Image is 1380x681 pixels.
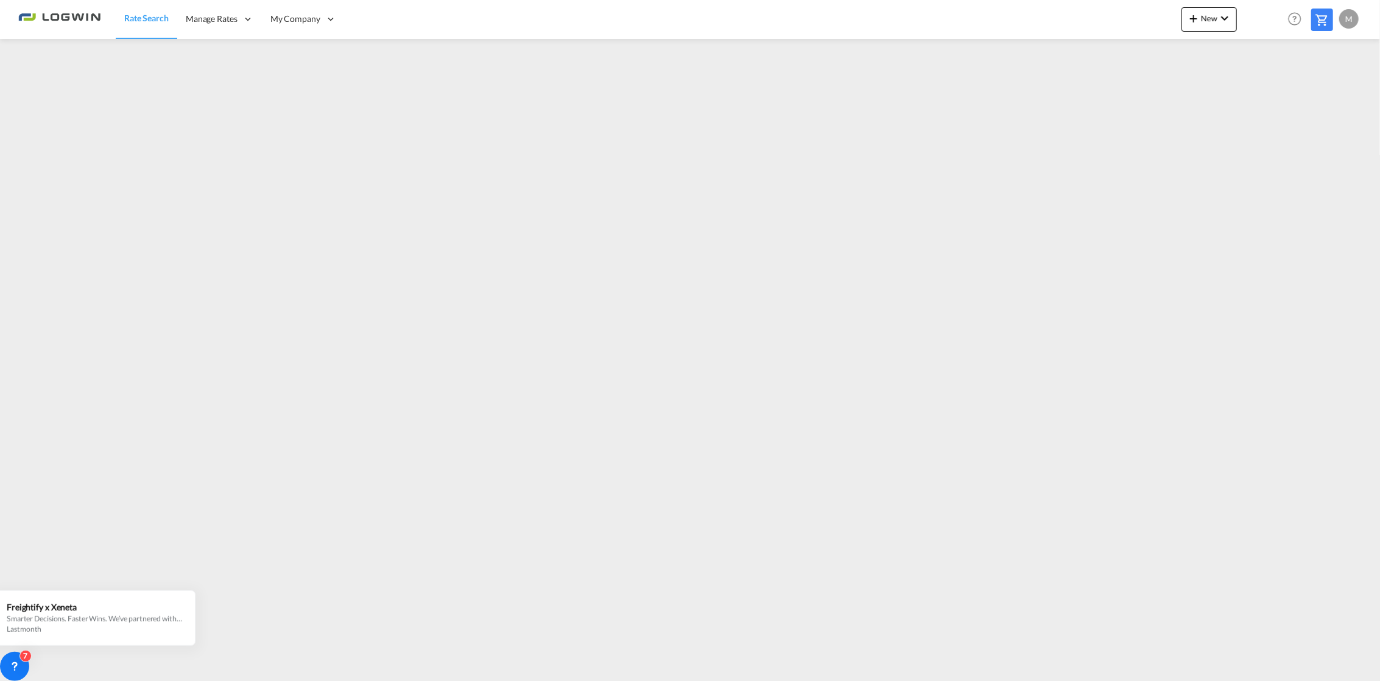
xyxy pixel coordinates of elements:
button: icon-plus 400-fgNewicon-chevron-down [1181,7,1237,32]
div: M [1339,9,1359,29]
span: New [1186,13,1232,23]
span: Manage Rates [186,13,238,25]
md-icon: icon-chevron-down [1217,11,1232,26]
div: Help [1284,9,1311,30]
span: Help [1284,9,1305,29]
md-icon: icon-plus 400-fg [1186,11,1201,26]
img: 2761ae10d95411efa20a1f5e0282d2d7.png [18,5,100,33]
span: My Company [270,13,320,25]
span: Rate Search [124,13,169,23]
